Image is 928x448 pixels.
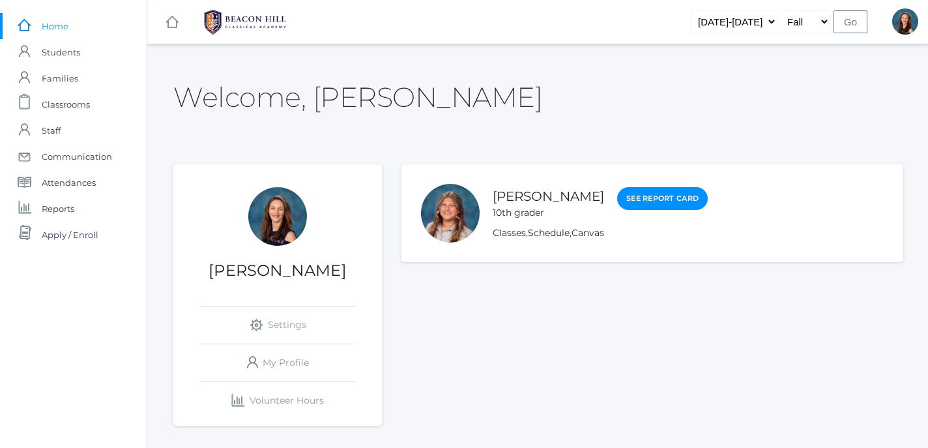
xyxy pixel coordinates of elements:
h2: Welcome, [PERSON_NAME] [173,82,542,112]
div: Hilary Erickson [248,187,307,246]
img: 1_BHCALogos-05.png [196,6,294,38]
span: Students [42,39,80,65]
a: Canvas [572,227,604,239]
div: , , [493,226,708,240]
span: Attendances [42,170,96,196]
span: Home [42,13,68,39]
a: Settings [199,306,356,344]
a: See Report Card [617,187,708,210]
span: Communication [42,143,112,170]
span: Reports [42,196,74,222]
a: Classes [493,227,526,239]
a: Schedule [528,227,570,239]
a: My Profile [199,344,356,381]
input: Go [834,10,867,33]
div: Adelise Erickson [421,184,480,243]
h1: [PERSON_NAME] [173,262,382,279]
span: Classrooms [42,91,90,117]
span: Apply / Enroll [42,222,98,248]
a: Volunteer Hours [199,382,356,419]
span: Families [42,65,78,91]
span: Staff [42,117,61,143]
div: Hilary Erickson [892,8,918,35]
a: [PERSON_NAME] [493,188,604,204]
div: 10th grader [493,206,604,220]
